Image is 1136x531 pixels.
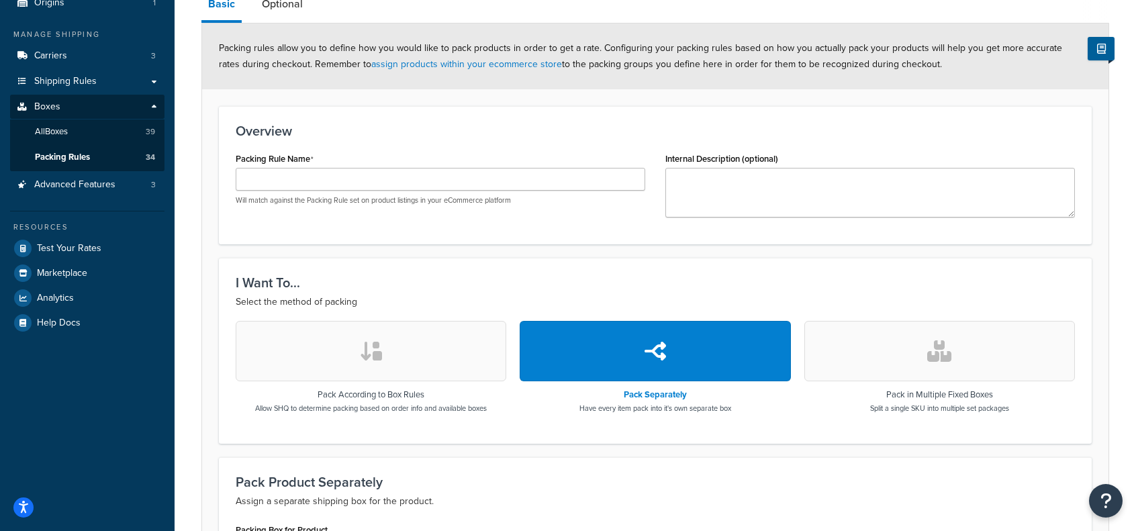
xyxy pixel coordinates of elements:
label: Packing Rule Name [236,154,314,164]
li: Packing Rules [10,145,164,170]
span: 34 [146,152,155,163]
span: Carriers [34,50,67,62]
a: assign products within your ecommerce store [371,57,562,71]
a: Packing Rules34 [10,145,164,170]
a: Advanced Features3 [10,173,164,197]
li: Boxes [10,95,164,171]
a: Test Your Rates [10,236,164,260]
span: 3 [151,179,156,191]
span: All Boxes [35,126,68,138]
a: Help Docs [10,311,164,335]
p: Will match against the Packing Rule set on product listings in your eCommerce platform [236,195,645,205]
span: Packing Rules [35,152,90,163]
h3: Pack in Multiple Fixed Boxes [870,390,1009,399]
span: Analytics [37,293,74,304]
span: Shipping Rules [34,76,97,87]
a: Marketplace [10,261,164,285]
label: Internal Description (optional) [665,154,778,164]
span: Test Your Rates [37,243,101,254]
h3: Pack Separately [579,390,731,399]
p: Split a single SKU into multiple set packages [870,403,1009,414]
span: 39 [146,126,155,138]
h3: Pack According to Box Rules [255,390,487,399]
p: Allow SHQ to determine packing based on order info and available boxes [255,403,487,414]
button: Show Help Docs [1088,37,1115,60]
span: Boxes [34,101,60,113]
li: Carriers [10,44,164,68]
span: Advanced Features [34,179,115,191]
a: AllBoxes39 [10,119,164,144]
span: Marketplace [37,268,87,279]
span: Help Docs [37,318,81,329]
button: Open Resource Center [1089,484,1123,518]
a: Boxes [10,95,164,119]
a: Carriers3 [10,44,164,68]
p: Select the method of packing [236,294,1075,310]
h3: I Want To... [236,275,1075,290]
div: Resources [10,222,164,233]
p: Have every item pack into it's own separate box [579,403,731,414]
p: Assign a separate shipping box for the product. [236,493,1075,510]
span: Packing rules allow you to define how you would like to pack products in order to get a rate. Con... [219,41,1062,71]
h3: Overview [236,124,1075,138]
div: Manage Shipping [10,29,164,40]
a: Analytics [10,286,164,310]
span: 3 [151,50,156,62]
h3: Pack Product Separately [236,475,1075,489]
li: Advanced Features [10,173,164,197]
a: Shipping Rules [10,69,164,94]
